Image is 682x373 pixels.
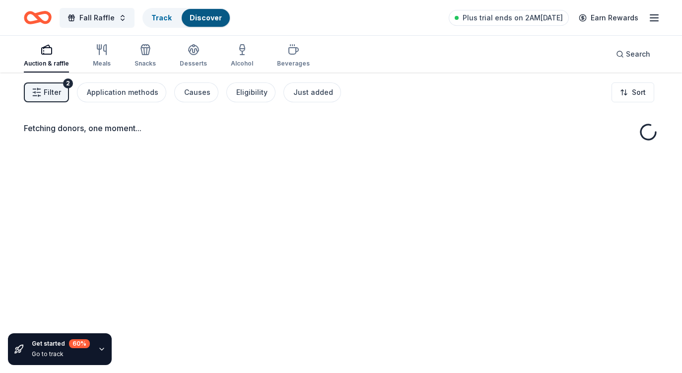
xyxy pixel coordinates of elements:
button: Meals [93,40,111,73]
button: Application methods [77,82,166,102]
button: Desserts [180,40,207,73]
button: Fall Raffle [60,8,135,28]
button: Auction & raffle [24,40,69,73]
button: Snacks [135,40,156,73]
div: Snacks [135,60,156,68]
div: Application methods [87,86,158,98]
a: Home [24,6,52,29]
span: Plus trial ends on 2AM[DATE] [463,12,563,24]
button: Eligibility [226,82,275,102]
div: Fetching donors, one moment... [24,122,658,134]
div: Get started [32,339,90,348]
div: Desserts [180,60,207,68]
span: Fall Raffle [79,12,115,24]
a: Plus trial ends on 2AM[DATE] [449,10,569,26]
div: Go to track [32,350,90,358]
button: Just added [283,82,341,102]
span: Sort [632,86,646,98]
div: Beverages [277,60,310,68]
button: Search [608,44,658,64]
span: Filter [44,86,61,98]
a: Earn Rewards [573,9,644,27]
button: TrackDiscover [142,8,231,28]
div: 2 [63,78,73,88]
div: Just added [293,86,333,98]
button: Beverages [277,40,310,73]
div: Alcohol [231,60,253,68]
div: Auction & raffle [24,60,69,68]
button: Filter2 [24,82,69,102]
a: Track [151,13,172,22]
div: Causes [184,86,210,98]
div: Eligibility [236,86,268,98]
button: Sort [612,82,654,102]
span: Search [626,48,650,60]
button: Alcohol [231,40,253,73]
div: 60 % [69,339,90,348]
div: Meals [93,60,111,68]
button: Causes [174,82,218,102]
a: Discover [190,13,222,22]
